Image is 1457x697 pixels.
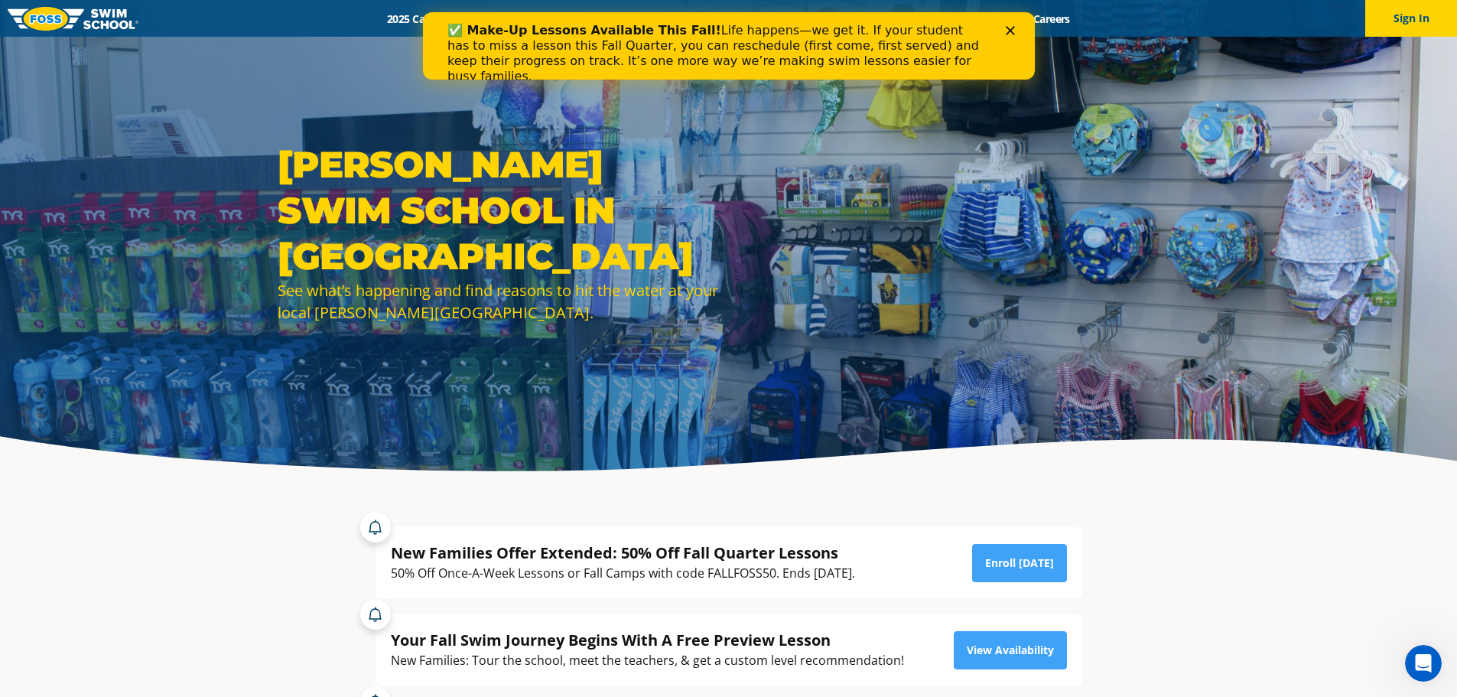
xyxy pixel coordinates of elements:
[668,11,810,26] a: About [PERSON_NAME]
[810,11,972,26] a: Swim Like [PERSON_NAME]
[8,7,138,31] img: FOSS Swim School Logo
[24,11,563,72] div: Life happens—we get it. If your student has to miss a lesson this Fall Quarter, you can reschedul...
[374,11,470,26] a: 2025 Calendar
[972,544,1067,582] a: Enroll [DATE]
[391,630,904,650] div: Your Fall Swim Journey Begins With A Free Preview Lesson
[1405,645,1442,682] iframe: Intercom live chat
[391,563,855,584] div: 50% Off Once-A-Week Lessons or Fall Camps with code FALLFOSS50. Ends [DATE].
[24,11,298,25] b: ✅ Make-Up Lessons Available This Fall!
[534,11,668,26] a: Swim Path® Program
[391,650,904,671] div: New Families: Tour the school, meet the teachers, & get a custom level recommendation!
[278,142,721,279] h1: [PERSON_NAME] Swim School in [GEOGRAPHIC_DATA]
[583,14,598,23] div: Close
[423,12,1035,80] iframe: Intercom live chat banner
[278,279,721,324] div: See what’s happening and find reasons to hit the water at your local [PERSON_NAME][GEOGRAPHIC_DATA].
[971,11,1020,26] a: Blog
[1020,11,1083,26] a: Careers
[470,11,534,26] a: Schools
[954,631,1067,669] a: View Availability
[391,542,855,563] div: New Families Offer Extended: 50% Off Fall Quarter Lessons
